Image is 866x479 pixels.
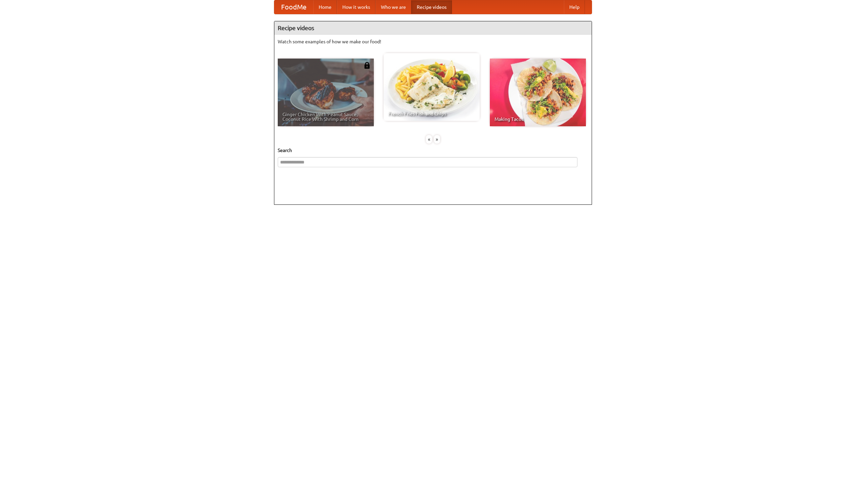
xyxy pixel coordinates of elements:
h5: Search [278,147,588,154]
div: » [434,135,440,144]
a: Help [564,0,585,14]
a: French Fries Fish and Chips [384,53,480,121]
div: « [426,135,432,144]
a: Home [313,0,337,14]
img: 483408.png [364,62,370,69]
p: Watch some examples of how we make our food! [278,38,588,45]
span: French Fries Fish and Chips [388,111,475,116]
a: Who we are [375,0,411,14]
a: FoodMe [274,0,313,14]
a: Recipe videos [411,0,452,14]
h4: Recipe videos [274,21,592,35]
a: How it works [337,0,375,14]
a: Making Tacos [490,59,586,126]
span: Making Tacos [495,117,581,122]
